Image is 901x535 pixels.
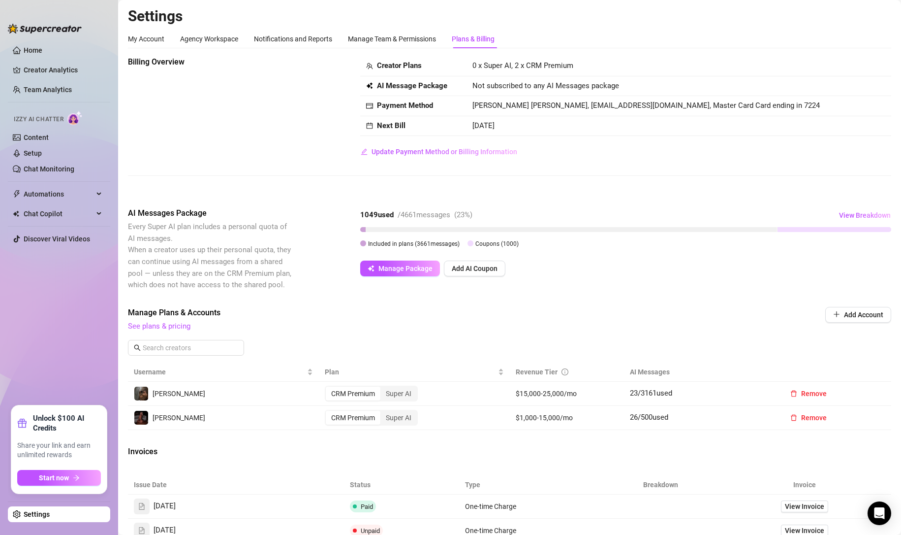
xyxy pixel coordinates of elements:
[254,33,332,44] div: Notifications and Reports
[13,190,21,198] span: thunderbolt
[24,134,49,141] a: Content
[128,446,293,458] span: Invoices
[516,368,558,376] span: Revenue Tier
[825,307,891,323] button: Add Account
[73,474,80,481] span: arrow-right
[782,410,835,426] button: Remove
[143,342,230,353] input: Search creators
[630,389,672,398] span: 23 / 3161 used
[319,363,510,382] th: Plan
[782,386,835,401] button: Remove
[134,344,141,351] span: search
[134,387,148,401] img: Edgar
[134,367,305,377] span: Username
[510,406,624,430] td: $1,000-15,000/mo
[14,115,63,124] span: Izzy AI Chatter
[366,122,373,129] span: calendar
[134,411,148,425] img: Maria
[24,510,50,518] a: Settings
[380,387,417,401] div: Super AI
[24,165,74,173] a: Chat Monitoring
[24,62,102,78] a: Creator Analytics
[452,33,495,44] div: Plans & Billing
[128,475,344,495] th: Issue Date
[128,222,291,289] span: Every Super AI plan includes a personal quota of AI messages. When a creator uses up their person...
[465,502,516,510] span: One-time Charge
[444,261,505,276] button: Add AI Coupon
[361,148,368,155] span: edit
[17,418,27,428] span: gift
[472,80,619,92] span: Not subscribed to any AI Messages package
[24,235,90,243] a: Discover Viral Videos
[153,390,205,398] span: [PERSON_NAME]
[781,501,828,512] a: View Invoice
[67,111,83,125] img: AI Chatter
[24,206,93,222] span: Chat Copilot
[718,475,891,495] th: Invoice
[326,387,380,401] div: CRM Premium
[24,186,93,202] span: Automations
[380,411,417,425] div: Super AI
[378,265,433,272] span: Manage Package
[844,311,883,319] span: Add Account
[868,502,891,525] div: Open Intercom Messenger
[128,322,190,331] a: See plans & pricing
[128,56,293,68] span: Billing Overview
[128,363,319,382] th: Username
[839,207,891,223] button: View Breakdown
[833,311,840,318] span: plus
[138,503,145,510] span: file-text
[630,413,668,422] span: 26 / 500 used
[377,121,405,130] strong: Next Bill
[472,121,495,130] span: [DATE]
[360,144,518,160] button: Update Payment Method or Billing Information
[17,470,101,486] button: Start nowarrow-right
[377,81,447,90] strong: AI Message Package
[325,367,496,377] span: Plan
[325,386,418,401] div: segmented control
[128,207,293,219] span: AI Messages Package
[801,414,827,422] span: Remove
[13,210,19,217] img: Chat Copilot
[360,210,394,219] strong: 1049 used
[561,368,568,375] span: info-circle
[801,390,827,398] span: Remove
[344,475,459,495] th: Status
[465,527,516,535] span: One-time Charge
[24,46,42,54] a: Home
[361,527,380,535] span: Unpaid
[366,63,373,69] span: team
[454,210,472,219] span: ( 23 %)
[8,24,82,33] img: logo-BBDzfeDw.svg
[459,475,603,495] th: Type
[377,101,433,110] strong: Payment Method
[138,527,145,534] span: file-text
[128,33,164,44] div: My Account
[790,390,797,397] span: delete
[128,307,758,319] span: Manage Plans & Accounts
[624,363,777,382] th: AI Messages
[360,261,440,276] button: Manage Package
[372,148,517,156] span: Update Payment Method or Billing Information
[475,240,519,247] span: Coupons ( 1000 )
[325,410,418,426] div: segmented control
[39,474,69,482] span: Start now
[366,102,373,109] span: credit-card
[33,413,101,433] strong: Unlock $100 AI Credits
[153,414,205,422] span: [PERSON_NAME]
[472,61,573,70] span: 0 x Super AI, 2 x CRM Premium
[785,501,824,512] span: View Invoice
[24,86,72,94] a: Team Analytics
[361,503,373,510] span: Paid
[510,382,624,406] td: $15,000-25,000/mo
[24,149,42,157] a: Setup
[398,210,450,219] span: / 4661 messages
[17,441,101,460] span: Share your link and earn unlimited rewards
[368,240,460,247] span: Included in plans ( 3661 messages)
[452,265,497,272] span: Add AI Coupon
[154,501,176,512] span: [DATE]
[603,475,718,495] th: Breakdown
[326,411,380,425] div: CRM Premium
[180,33,238,44] div: Agency Workspace
[839,211,891,219] span: View Breakdown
